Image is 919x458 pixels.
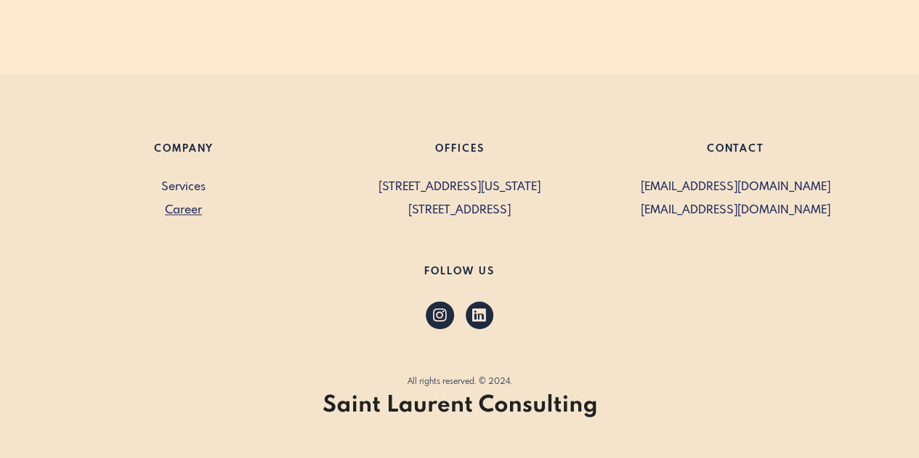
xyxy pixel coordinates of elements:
[54,375,865,388] p: All rights reserved. © 2024.
[54,143,313,161] h6: Company
[331,143,589,161] h6: Offices
[607,143,865,161] h6: Contact
[331,202,589,219] span: [STREET_ADDRESS]
[54,179,313,196] a: Services
[607,202,865,219] span: [EMAIL_ADDRESS][DOMAIN_NAME]
[54,202,313,219] a: Career
[607,179,865,196] span: [EMAIL_ADDRESS][DOMAIN_NAME]
[331,179,589,196] span: [STREET_ADDRESS][US_STATE]
[54,266,865,284] h6: Follow US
